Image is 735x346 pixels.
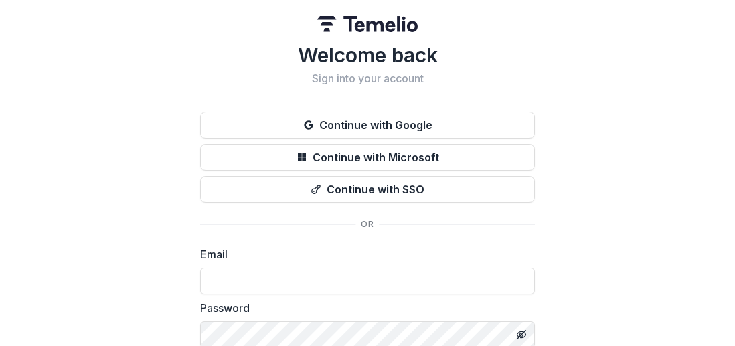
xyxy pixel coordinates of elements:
[317,16,418,32] img: Temelio
[200,43,535,67] h1: Welcome back
[200,176,535,203] button: Continue with SSO
[511,324,532,345] button: Toggle password visibility
[200,72,535,85] h2: Sign into your account
[200,144,535,171] button: Continue with Microsoft
[200,246,527,262] label: Email
[200,112,535,139] button: Continue with Google
[200,300,527,316] label: Password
